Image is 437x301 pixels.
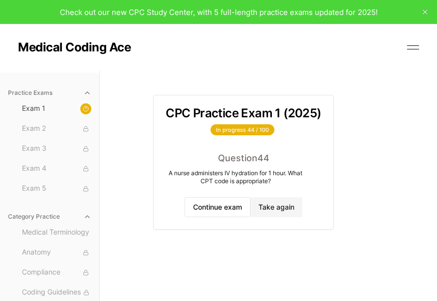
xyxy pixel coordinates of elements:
[4,85,95,101] button: Practice Exams
[18,265,95,281] button: Compliance
[22,247,91,258] span: Anatomy
[18,225,95,241] button: Medical Terminology
[18,121,95,137] button: Exam 2
[18,285,95,301] button: Coding Guidelines
[22,143,91,154] span: Exam 3
[22,227,91,238] span: Medical Terminology
[166,107,321,119] h3: CPC Practice Exam 1 (2025)
[22,183,91,194] span: Exam 5
[166,151,321,165] div: Question 44
[250,197,302,217] button: Take again
[211,124,274,135] div: In progress 44 / 100
[22,287,91,298] span: Coding Guidelines
[4,209,95,225] button: Category Practice
[18,181,95,197] button: Exam 5
[18,141,95,157] button: Exam 3
[22,103,91,114] span: Exam 1
[60,7,378,17] span: Check out our new CPC Study Center, with 5 full-length practice exams updated for 2025!
[22,267,91,278] span: Compliance
[18,41,131,53] a: Medical Coding Ace
[166,169,305,185] div: A nurse administers IV hydration for 1 hour. What CPT code is appropriate?
[22,123,91,134] span: Exam 2
[18,245,95,261] button: Anatomy
[18,161,95,177] button: Exam 4
[417,4,433,20] button: close
[22,163,91,174] span: Exam 4
[185,197,250,217] button: Continue exam
[18,101,95,117] button: Exam 1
